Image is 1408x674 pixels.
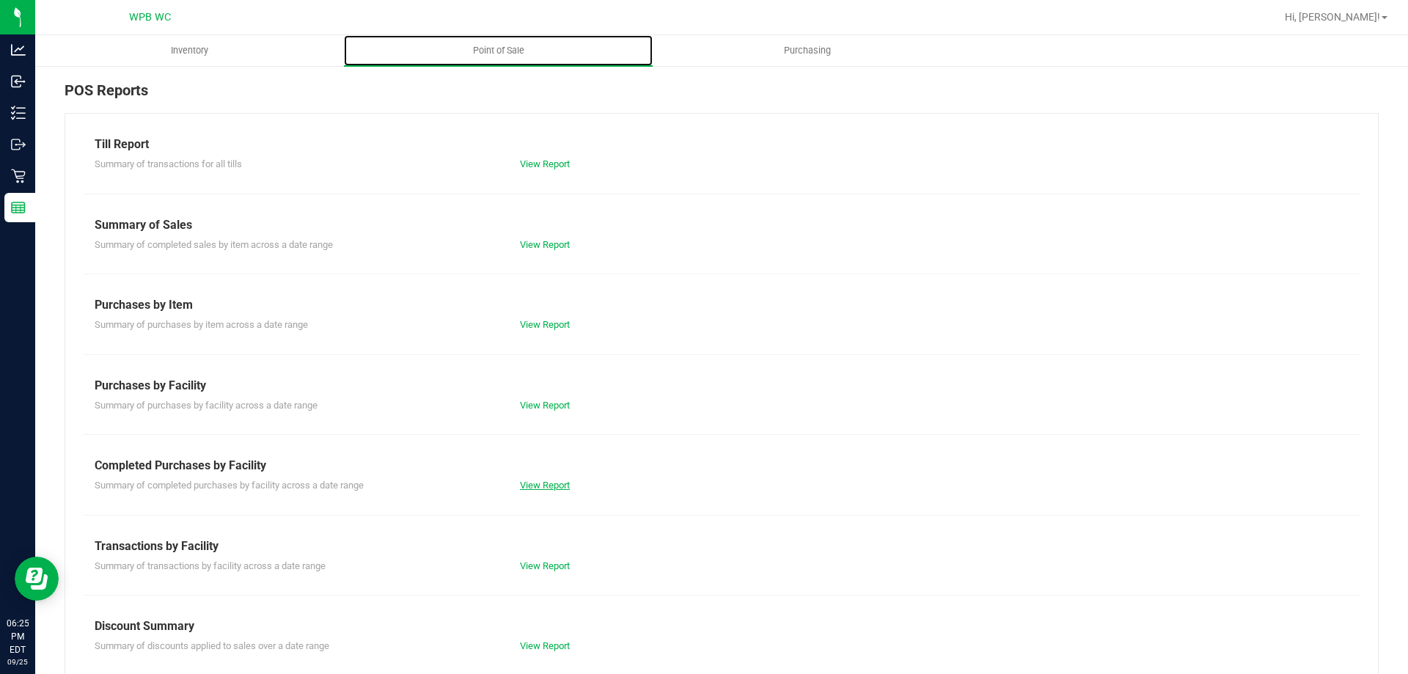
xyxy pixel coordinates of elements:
inline-svg: Inbound [11,74,26,89]
inline-svg: Analytics [11,43,26,57]
span: Summary of purchases by item across a date range [95,319,308,330]
a: Inventory [35,35,344,66]
a: View Report [520,640,570,651]
a: View Report [520,480,570,491]
inline-svg: Inventory [11,106,26,120]
inline-svg: Reports [11,200,26,215]
div: Discount Summary [95,618,1349,635]
span: Summary of discounts applied to sales over a date range [95,640,329,651]
a: Point of Sale [344,35,653,66]
a: Purchasing [653,35,961,66]
div: Transactions by Facility [95,538,1349,555]
a: View Report [520,560,570,571]
inline-svg: Retail [11,169,26,183]
a: View Report [520,239,570,250]
span: Inventory [151,44,228,57]
span: Purchasing [764,44,851,57]
span: Summary of transactions for all tills [95,158,242,169]
span: Summary of purchases by facility across a date range [95,400,318,411]
span: Summary of completed purchases by facility across a date range [95,480,364,491]
p: 09/25 [7,656,29,667]
a: View Report [520,158,570,169]
span: Summary of transactions by facility across a date range [95,560,326,571]
div: Completed Purchases by Facility [95,457,1349,475]
a: View Report [520,319,570,330]
a: View Report [520,400,570,411]
iframe: Resource center [15,557,59,601]
div: Summary of Sales [95,216,1349,234]
div: Purchases by Item [95,296,1349,314]
span: Summary of completed sales by item across a date range [95,239,333,250]
span: Hi, [PERSON_NAME]! [1285,11,1380,23]
div: Till Report [95,136,1349,153]
div: POS Reports [65,79,1379,113]
inline-svg: Outbound [11,137,26,152]
div: Purchases by Facility [95,377,1349,395]
span: WPB WC [129,11,171,23]
p: 06:25 PM EDT [7,617,29,656]
span: Point of Sale [453,44,544,57]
